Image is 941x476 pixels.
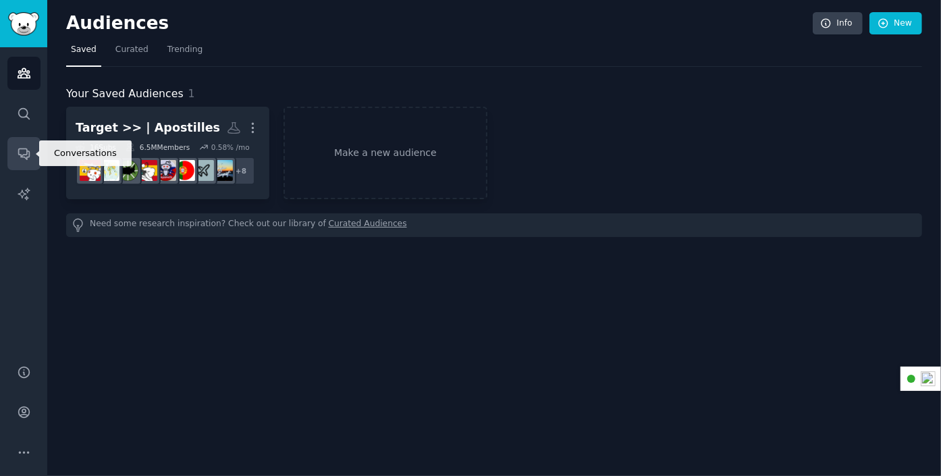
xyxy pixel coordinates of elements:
[8,12,39,36] img: GummySearch logo
[155,160,176,181] img: Philippines_Expats
[188,87,195,100] span: 1
[329,218,407,232] a: Curated Audiences
[193,160,214,181] img: ExpatFIRE
[136,160,157,181] img: spain
[117,160,138,181] img: AmerExit
[211,142,250,152] div: 0.58 % /mo
[80,160,101,181] img: GoingToSpain
[71,44,97,56] span: Saved
[813,12,863,35] a: Info
[212,160,233,181] img: SpainExpats
[99,160,119,181] img: IWantOut
[174,160,195,181] img: PortugalExpats
[869,12,922,35] a: New
[227,157,255,185] div: + 8
[111,39,153,67] a: Curated
[163,39,207,67] a: Trending
[66,13,813,34] h2: Audiences
[115,44,149,56] span: Curated
[284,107,487,199] a: Make a new audience
[66,86,184,103] span: Your Saved Audiences
[126,142,190,152] div: 6.5M Members
[76,120,220,136] div: Target >> | Apostilles
[76,142,116,152] div: 16 Sub s
[66,39,101,67] a: Saved
[167,44,203,56] span: Trending
[66,107,269,199] a: Target >> | Apostilles16Subs6.5MMembers0.58% /mo+8SpainExpatsExpatFIREPortugalExpatsPhilippines_E...
[66,213,922,237] div: Need some research inspiration? Check out our library of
